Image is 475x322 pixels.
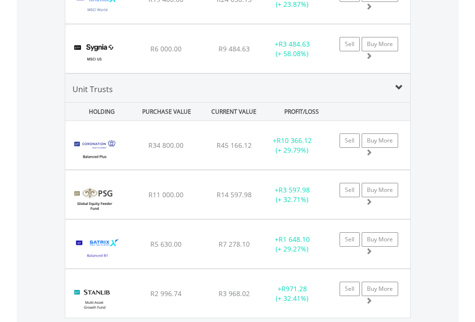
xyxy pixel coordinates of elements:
span: R9 484.63 [219,44,250,53]
a: Buy More [362,37,398,51]
div: + (+ 32.71%) [262,185,322,204]
span: R5 630.00 [150,239,182,249]
span: R34 800.00 [148,141,183,150]
div: + (+ 32.41%) [262,284,322,303]
div: PROFIT/LOSS [269,103,334,120]
a: Buy More [362,232,398,247]
span: R45 166.12 [217,141,252,150]
div: + (+ 29.27%) [262,235,322,254]
img: UT.ZA.CBFB4.png [70,133,119,167]
a: Sell [340,183,360,197]
span: R7 278.10 [219,239,250,249]
span: Unit Trusts [73,84,113,95]
span: R1 648.10 [279,235,310,244]
img: UT.ZA.PGEE.png [70,182,119,216]
span: R3 597.98 [279,185,310,194]
div: + (+ 29.79%) [262,136,322,155]
div: PURCHASE VALUE [134,103,199,120]
span: R6 000.00 [150,44,182,53]
img: UT.ZA.STMGC3.png [70,281,119,315]
a: Sell [340,133,360,148]
a: Buy More [362,282,398,296]
span: R971.28 [281,284,307,293]
span: R14 597.98 [217,190,252,199]
span: R11 000.00 [148,190,183,199]
div: CURRENT VALUE [201,103,267,120]
a: Buy More [362,183,398,197]
div: + (+ 58.08%) [262,39,322,59]
a: Sell [340,232,360,247]
img: UT.ZA.STIB1.png [70,232,125,266]
span: R3 484.63 [279,39,310,48]
span: R10 366.12 [277,136,312,145]
a: Sell [340,282,360,296]
img: TFSA.SYGUS.png [70,36,119,71]
div: HOLDING [66,103,132,120]
span: R2 996.74 [150,289,182,298]
a: Buy More [362,133,398,148]
span: R3 968.02 [219,289,250,298]
a: Sell [340,37,360,51]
